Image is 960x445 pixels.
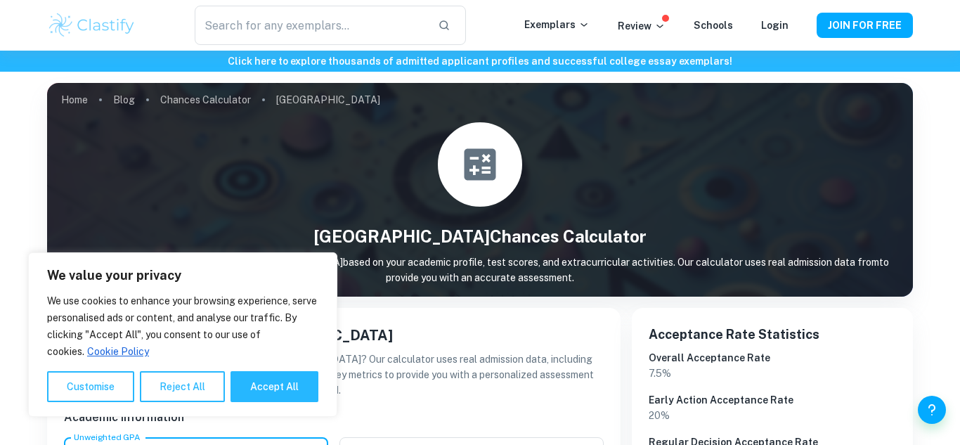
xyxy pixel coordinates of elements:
a: Cookie Policy [86,345,150,358]
button: JOIN FOR FREE [817,13,913,38]
p: Review [618,18,666,34]
p: We value your privacy [47,267,318,284]
label: Unweighted GPA [74,431,141,443]
a: Login [761,20,789,31]
h6: Early Action Acceptance Rate [649,392,896,408]
button: Customise [47,371,134,402]
a: Chances Calculator [160,90,251,110]
p: Find out your chances of getting into [GEOGRAPHIC_DATA] based on your academic profile, test scor... [47,254,913,285]
p: We use cookies to enhance your browsing experience, serve personalised ads or content, and analys... [47,292,318,360]
button: Accept All [231,371,318,402]
img: Clastify logo [47,11,136,39]
a: Schools [694,20,733,31]
input: Search for any exemplars... [195,6,427,45]
p: 20 % [649,408,896,423]
p: 7.5 % [649,366,896,381]
a: Home [61,90,88,110]
div: We value your privacy [28,252,337,417]
h6: Acceptance Rate Statistics [649,325,896,344]
h1: [GEOGRAPHIC_DATA] Chances Calculator [47,224,913,249]
a: Blog [113,90,135,110]
button: Help and Feedback [918,396,946,424]
p: [GEOGRAPHIC_DATA] [276,92,380,108]
p: Exemplars [524,17,590,32]
button: Reject All [140,371,225,402]
h6: Click here to explore thousands of admitted applicant profiles and successful college essay exemp... [3,53,957,69]
h6: Overall Acceptance Rate [649,350,896,366]
h6: Academic Information [64,409,604,426]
